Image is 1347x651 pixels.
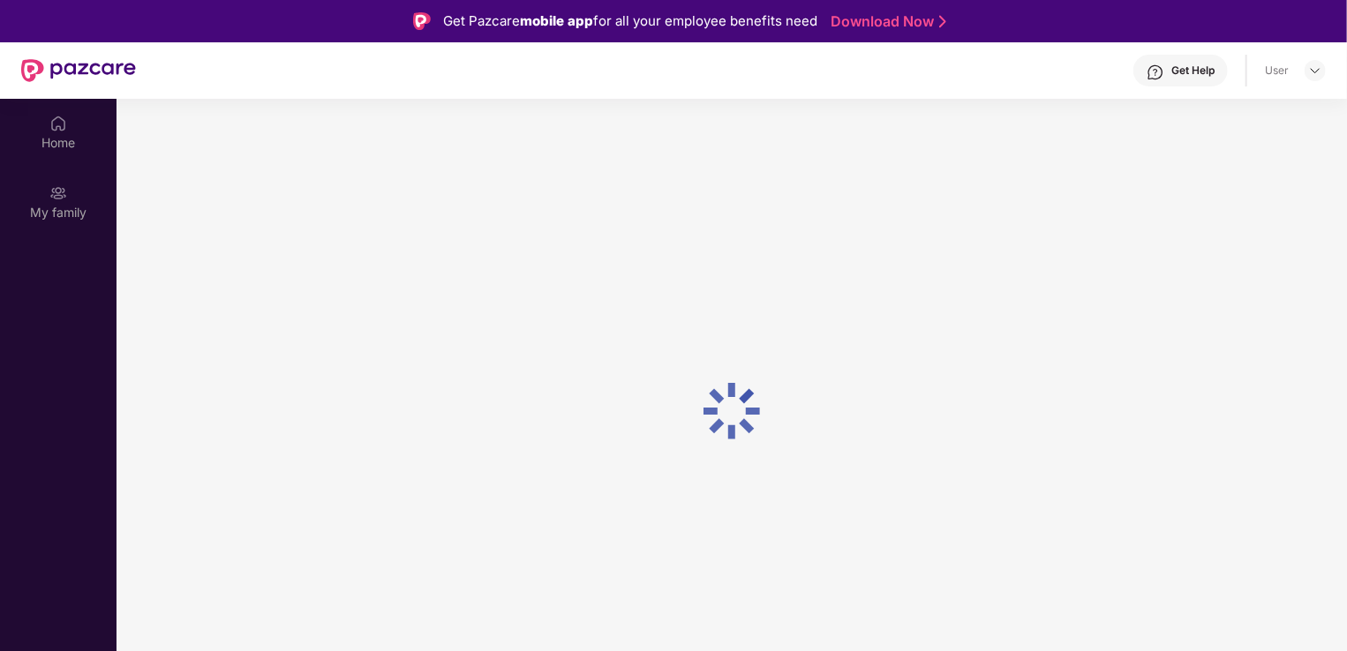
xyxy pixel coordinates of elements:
img: New Pazcare Logo [21,59,136,82]
div: User [1265,64,1289,78]
a: Download Now [831,12,941,31]
img: svg+xml;base64,PHN2ZyBpZD0iSG9tZSIgeG1sbnM9Imh0dHA6Ly93d3cudzMub3JnLzIwMDAvc3ZnIiB3aWR0aD0iMjAiIG... [49,115,67,132]
img: svg+xml;base64,PHN2ZyBpZD0iSGVscC0zMngzMiIgeG1sbnM9Imh0dHA6Ly93d3cudzMub3JnLzIwMDAvc3ZnIiB3aWR0aD... [1147,64,1164,81]
strong: mobile app [520,12,593,29]
img: svg+xml;base64,PHN2ZyBpZD0iRHJvcGRvd24tMzJ4MzIiIHhtbG5zPSJodHRwOi8vd3d3LnczLm9yZy8yMDAwL3N2ZyIgd2... [1308,64,1322,78]
img: Logo [413,12,431,30]
img: svg+xml;base64,PHN2ZyB3aWR0aD0iMjAiIGhlaWdodD0iMjAiIHZpZXdCb3g9IjAgMCAyMCAyMCIgZmlsbD0ibm9uZSIgeG... [49,184,67,202]
div: Get Help [1171,64,1215,78]
div: Get Pazcare for all your employee benefits need [443,11,817,32]
img: Stroke [939,12,946,31]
